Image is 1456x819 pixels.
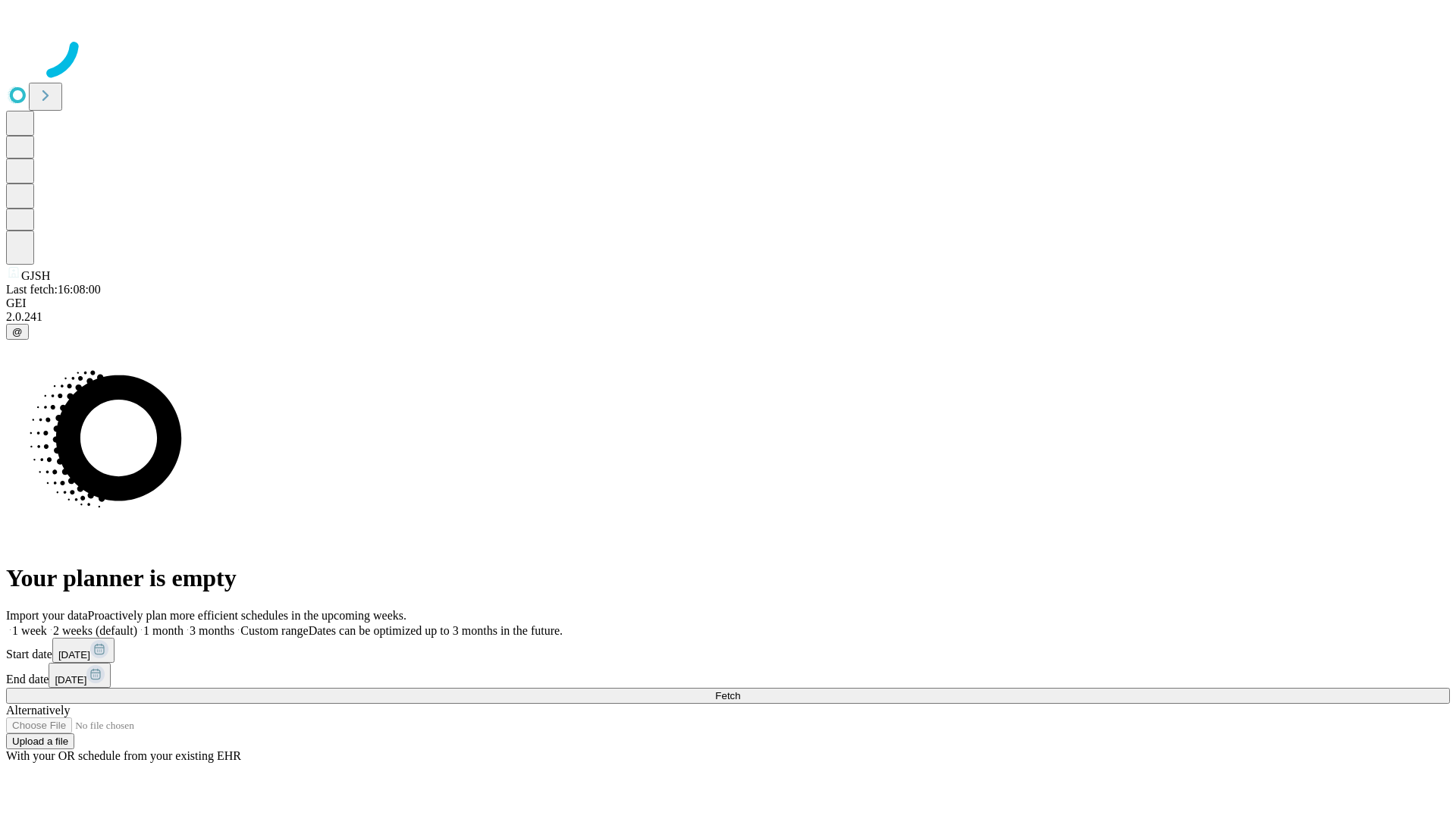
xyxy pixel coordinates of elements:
[6,704,70,717] span: Alternatively
[6,663,1450,688] div: End date
[309,624,563,637] span: Dates can be optimized up to 3 months in the future.
[6,324,29,340] button: @
[88,609,406,622] span: Proactively plan more efficient schedules in the upcoming weeks.
[52,638,115,663] button: [DATE]
[6,297,1450,310] div: GEI
[6,310,1450,324] div: 2.0.241
[58,649,90,661] span: [DATE]
[6,564,1450,592] h1: Your planner is empty
[240,624,308,637] span: Custom range
[12,326,23,337] span: @
[6,283,101,296] span: Last fetch: 16:08:00
[6,609,88,622] span: Import your data
[12,624,47,637] span: 1 week
[715,690,740,701] span: Fetch
[21,269,50,282] span: GJSH
[190,624,234,637] span: 3 months
[6,733,74,749] button: Upload a file
[53,624,137,637] span: 2 weeks (default)
[55,674,86,686] span: [DATE]
[49,663,111,688] button: [DATE]
[6,749,241,762] span: With your OR schedule from your existing EHR
[6,688,1450,704] button: Fetch
[143,624,184,637] span: 1 month
[6,638,1450,663] div: Start date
